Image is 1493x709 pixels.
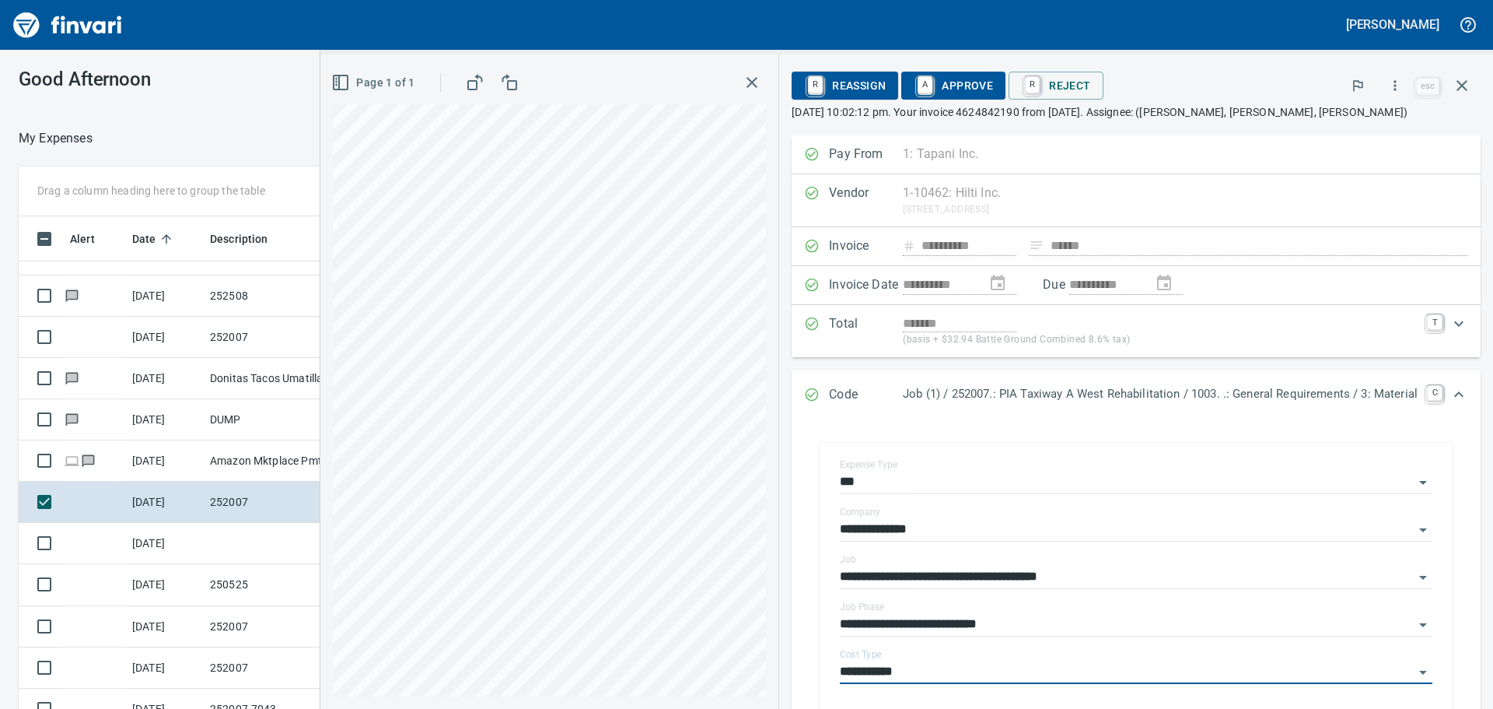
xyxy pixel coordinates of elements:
[132,230,177,248] span: Date
[19,129,93,148] p: My Expenses
[1412,662,1434,683] button: Open
[126,606,204,648] td: [DATE]
[792,72,898,100] button: RReassign
[70,230,115,248] span: Alert
[126,523,204,564] td: [DATE]
[204,648,344,689] td: 252007
[80,455,96,465] span: Has messages
[204,399,344,440] td: DUMP
[1416,78,1439,95] a: esc
[901,72,1005,100] button: AApprove
[9,6,126,44] img: Finvari
[37,183,265,198] p: Drag a column heading here to group the table
[334,73,414,93] span: Page 1 of 1
[132,230,156,248] span: Date
[204,358,344,399] td: Donitas Tacos Umatilla OR
[792,370,1481,421] div: Expand
[64,290,80,300] span: Has messages
[804,72,886,99] span: Reassign
[126,358,204,399] td: [DATE]
[903,385,1418,403] p: Job (1) / 252007.: PIA Taxiway A West Rehabilitation / 1003. .: General Requirements / 3: Material
[126,564,204,605] td: [DATE]
[1427,314,1442,330] a: T
[1021,72,1090,99] span: Reject
[204,606,344,648] td: 252007
[1427,385,1442,401] a: C
[1412,67,1481,104] span: Close invoice
[792,305,1481,357] div: Expand
[840,650,882,659] label: Cost Type
[204,440,344,482] td: Amazon Mktplace Pmts [DOMAIN_NAME][URL] WA
[19,129,93,148] nav: breadcrumb
[1346,16,1439,33] h5: [PERSON_NAME]
[792,104,1481,120] p: [DATE] 10:02:12 pm. Your invoice 4624842190 from [DATE]. Assignee: ([PERSON_NAME], [PERSON_NAME],...
[1412,472,1434,493] button: Open
[918,76,932,93] a: A
[126,399,204,440] td: [DATE]
[1009,72,1103,100] button: RReject
[64,373,80,383] span: Has messages
[19,68,349,90] h3: Good Afternoon
[840,460,897,469] label: Expense Type
[1341,68,1375,103] button: Flag
[1342,12,1443,37] button: [PERSON_NAME]
[204,564,344,605] td: 250525
[1025,76,1040,93] a: R
[204,317,344,358] td: 252007
[1378,68,1412,103] button: More
[829,314,903,348] p: Total
[840,555,856,564] label: Job
[204,276,344,317] td: 252508
[840,602,884,612] label: Job Phase
[64,414,80,424] span: Has messages
[1412,519,1434,541] button: Open
[1412,567,1434,588] button: Open
[126,276,204,317] td: [DATE]
[126,440,204,482] td: [DATE]
[70,230,95,248] span: Alert
[126,482,204,523] td: [DATE]
[126,648,204,689] td: [DATE]
[808,76,823,93] a: R
[210,230,288,248] span: Description
[210,230,268,248] span: Description
[914,72,993,99] span: Approve
[328,68,421,97] button: Page 1 of 1
[204,482,344,523] td: 252007
[64,455,80,465] span: Online transaction
[903,332,1418,348] p: (basis + $32.94 Battle Ground Combined 8.6% tax)
[1412,614,1434,636] button: Open
[829,385,903,405] p: Code
[840,507,880,517] label: Company
[126,317,204,358] td: [DATE]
